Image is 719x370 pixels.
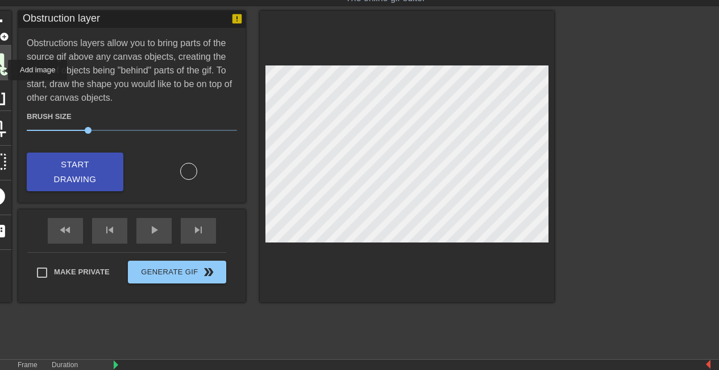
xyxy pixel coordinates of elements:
span: skip_previous [103,223,117,237]
button: Generate Gif [128,261,226,283]
span: Generate Gif [132,265,222,279]
label: Duration [52,362,78,369]
span: play_arrow [147,223,161,237]
span: fast_rewind [59,223,72,237]
span: double_arrow [202,265,215,279]
img: bound-end.png [706,360,710,369]
div: Obstructions layers allow you to bring parts of the source gif above any canvas objects, creating... [27,36,237,191]
label: Brush Size [27,111,72,122]
div: Obstruction layer [23,11,100,28]
button: Start Drawing [27,153,123,192]
span: Make Private [54,266,110,278]
span: Start Drawing [40,157,110,187]
span: skip_next [192,223,205,237]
